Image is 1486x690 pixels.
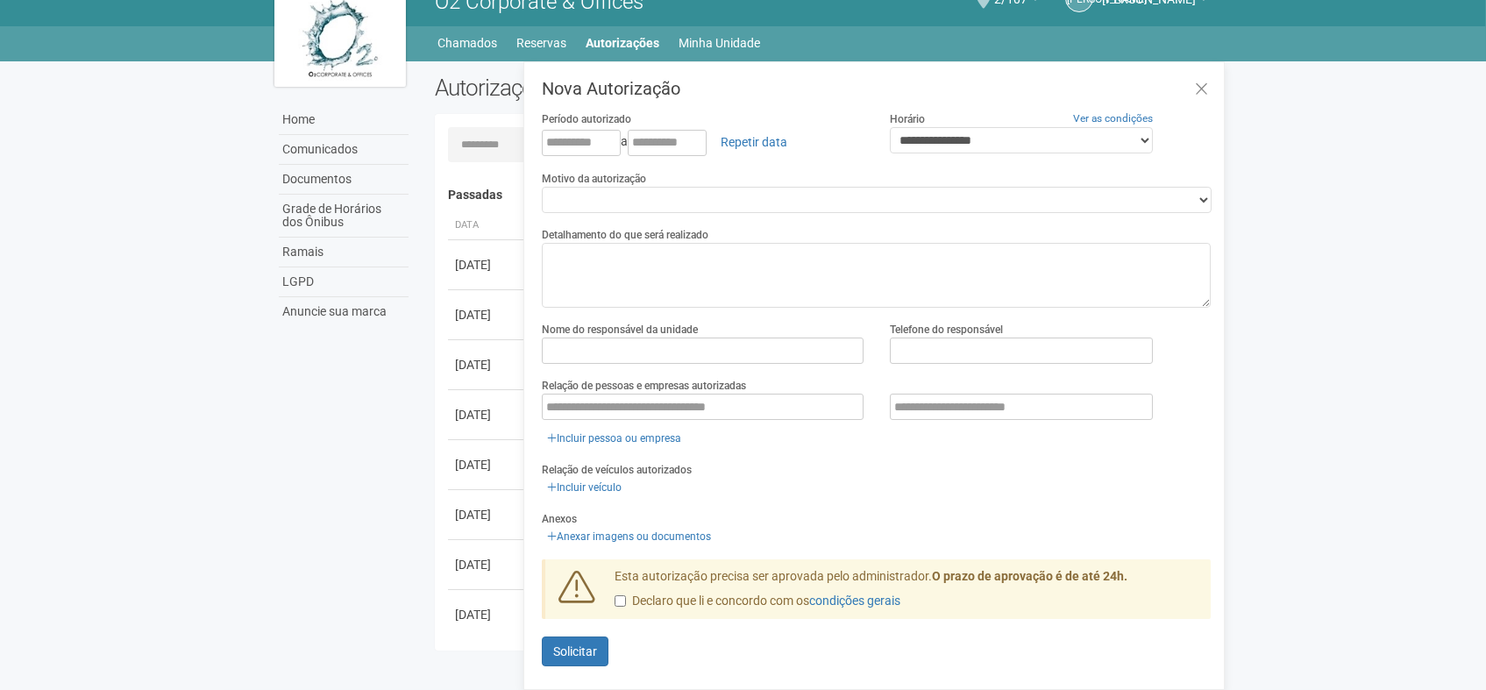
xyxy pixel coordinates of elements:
a: Grade de Horários dos Ônibus [279,195,409,238]
div: [DATE] [455,506,520,523]
div: [DATE] [455,456,520,473]
label: Telefone do responsável [890,322,1003,338]
div: [DATE] [455,356,520,373]
a: Autorizações [587,31,660,55]
a: Ramais [279,238,409,267]
a: Documentos [279,165,409,195]
button: Solicitar [542,637,608,666]
label: Relação de pessoas e empresas autorizadas [542,378,746,394]
label: Horário [890,111,925,127]
a: Comunicados [279,135,409,165]
h3: Nova Autorização [542,80,1211,97]
label: Período autorizado [542,111,631,127]
h2: Autorizações [435,75,810,101]
div: [DATE] [455,556,520,573]
div: [DATE] [455,406,520,423]
a: Anexar imagens ou documentos [542,527,716,546]
label: Motivo da autorização [542,171,646,187]
a: Chamados [438,31,498,55]
a: Repetir data [709,127,799,157]
h4: Passadas [448,189,1199,202]
label: Declaro que li e concordo com os [615,593,900,610]
a: Minha Unidade [679,31,761,55]
a: condições gerais [809,594,900,608]
div: [DATE] [455,606,520,623]
a: Anuncie sua marca [279,297,409,326]
th: Data [448,211,527,240]
a: LGPD [279,267,409,297]
a: Home [279,105,409,135]
a: Reservas [517,31,567,55]
div: Esta autorização precisa ser aprovada pelo administrador. [601,568,1212,619]
label: Detalhamento do que será realizado [542,227,708,243]
div: [DATE] [455,256,520,274]
a: Ver as condições [1073,112,1153,124]
span: Solicitar [553,644,597,658]
a: Incluir veículo [542,478,627,497]
label: Anexos [542,511,577,527]
label: Relação de veículos autorizados [542,462,692,478]
strong: O prazo de aprovação é de até 24h. [932,569,1127,583]
div: a [542,127,864,157]
input: Declaro que li e concordo com oscondições gerais [615,595,626,607]
label: Nome do responsável da unidade [542,322,698,338]
a: Incluir pessoa ou empresa [542,429,686,448]
div: [DATE] [455,306,520,324]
